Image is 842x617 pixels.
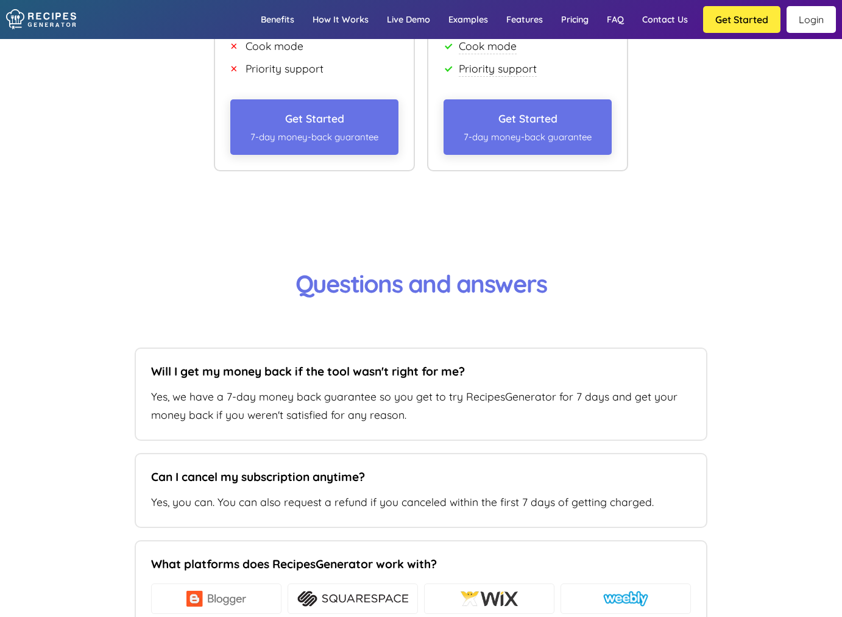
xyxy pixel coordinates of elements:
[460,591,518,607] img: platform-wix.jpg
[246,39,303,52] span: Cook mode
[246,62,324,75] span: Priority support
[303,2,378,37] a: How it works
[230,99,398,155] button: Get Started7-day money-back guarantee
[151,557,685,571] h5: What platforms does RecipesGenerator work with?
[603,591,648,607] img: platform-weebly.png
[297,591,408,607] img: platform-squarespace.png
[459,62,537,75] span: Priority support
[552,2,598,37] a: Pricing
[444,99,612,155] button: Get Started7-day money-back guarantee
[252,2,303,37] a: Benefits
[703,6,780,33] button: Get Started
[151,493,691,512] p: Yes, you can. You can also request a refund if you canceled within the first 7 days of getting ch...
[151,364,685,379] h5: Will I get my money back if the tool wasn't right for me?
[151,388,691,424] p: Yes, we have a 7-day money back guarantee so you get to try RecipesGenerator for 7 days and get y...
[177,268,665,299] h3: Questions and answers
[459,39,517,52] span: Cook mode
[186,591,247,607] img: platform-blogger.png
[450,131,606,143] span: 7-day money-back guarantee
[497,2,552,37] a: Features
[439,2,497,37] a: Examples
[787,6,836,33] a: Login
[236,131,392,143] span: 7-day money-back guarantee
[378,2,439,37] a: Live demo
[151,469,685,484] h5: Can I cancel my subscription anytime?
[633,2,697,37] a: Contact us
[598,2,633,37] a: FAQ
